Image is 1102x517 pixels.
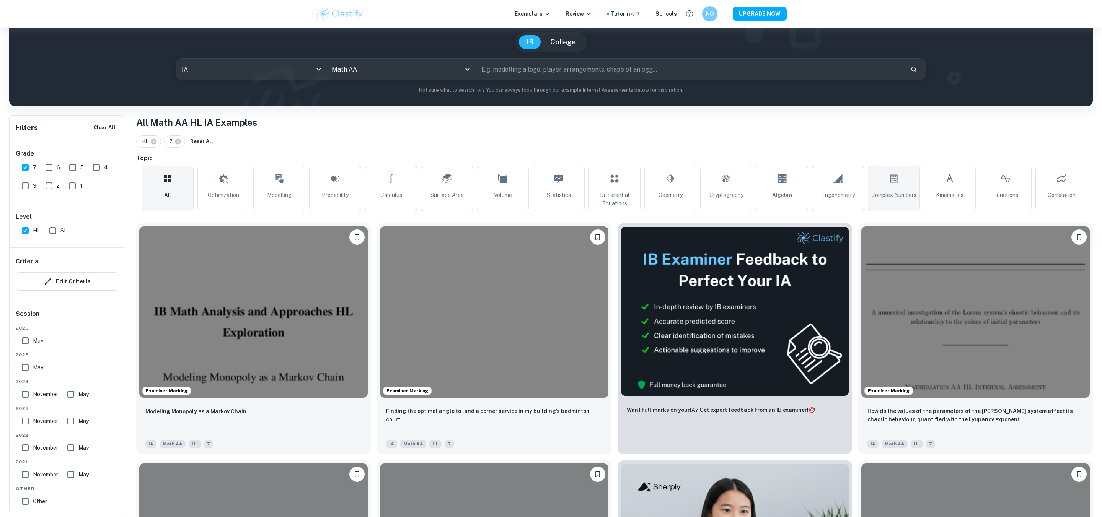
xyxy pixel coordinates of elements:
span: HL [33,226,40,235]
span: 2 [57,182,60,190]
span: 2022 [16,432,118,439]
button: College [543,35,584,49]
button: Bookmark [349,229,365,245]
h1: All Math AA HL IA Examples [136,115,1093,129]
span: Volume [494,191,512,199]
button: UPGRADE NOW [733,7,787,21]
span: Trigonometry [821,191,855,199]
span: 7 [445,440,454,448]
button: Bookmark [590,229,605,245]
button: Open [462,64,473,75]
img: Math AA IA example thumbnail: How do the values of the parameters of t [861,226,1090,398]
span: 4 [104,163,108,172]
a: Schools [655,10,677,18]
span: 6 [57,163,60,172]
p: Not sure what to search for? You can always look through our example Internal Assessments below f... [15,86,1087,94]
span: November [33,390,58,398]
p: How do the values of the parameters of the Lorenz system affect its chaotic behaviour, quantified... [867,407,1084,424]
button: Bookmark [1071,229,1087,245]
span: Optimization [208,191,239,199]
span: HL [189,440,201,448]
h6: NO [706,10,714,18]
h6: Session [16,309,118,325]
span: Geometry [659,191,683,199]
span: Math AA [882,440,908,448]
button: Bookmark [349,467,365,482]
span: Calculus [380,191,402,199]
span: 2026 [16,325,118,332]
span: Kinematics [936,191,963,199]
span: 2024 [16,378,118,385]
span: 7 [204,440,213,448]
button: Bookmark [1071,467,1087,482]
img: Clastify logo [315,6,364,21]
span: IA [145,440,156,448]
span: May [78,470,89,479]
span: Examiner Marking [865,387,913,394]
p: Exemplars [515,10,550,18]
button: Clear All [91,122,117,133]
span: May [78,417,89,425]
button: Bookmark [590,467,605,482]
span: 7 [926,440,935,448]
h6: Grade [16,149,118,158]
a: ThumbnailWant full marks on yourIA? Get expert feedback from an IB examiner! [618,223,852,454]
p: Want full marks on your IA ? Get expert feedback from an IB examiner! [627,406,815,414]
span: Other [33,497,47,506]
span: 2025 [16,351,118,358]
button: IB [519,35,541,49]
img: Thumbnail [621,226,849,396]
span: Functions [993,191,1018,199]
span: Surface Area [430,191,464,199]
h6: Topic [136,154,1093,163]
span: IA [386,440,397,448]
span: November [33,444,58,452]
h6: Level [16,212,118,221]
button: NO [702,6,717,21]
span: Cryptography [709,191,743,199]
span: 2023 [16,405,118,412]
span: HL [911,440,923,448]
img: Math AA IA example thumbnail: Modeling Monopoly as a Markov Chain [139,226,368,398]
p: Modeling Monopoly as a Markov Chain [145,407,246,416]
span: May [78,390,89,398]
span: November [33,470,58,479]
span: Statistics [547,191,571,199]
button: Search [907,63,920,76]
img: Math AA IA example thumbnail: Finding the optimal angle to land a corn [380,226,608,398]
span: November [33,417,58,425]
span: May [33,363,43,372]
span: HL [141,137,152,146]
span: Math AA [400,440,426,448]
div: IA [176,59,326,80]
span: Examiner Marking [383,387,431,394]
span: 3 [33,182,36,190]
span: 5 [80,163,84,172]
a: Examiner MarkingBookmarkHow do the values of the parameters of the Lorenz system affect its chaot... [858,223,1093,454]
span: 2021 [16,458,118,465]
span: Differential Equations [592,191,637,208]
span: May [33,337,43,345]
span: IA [867,440,879,448]
span: Examiner Marking [143,387,191,394]
p: Review [566,10,592,18]
button: Help and Feedback [683,7,696,20]
span: HL [429,440,442,448]
span: Other [16,485,118,492]
h6: Filters [16,122,38,133]
span: Correlation [1048,191,1076,199]
span: 🎯 [809,407,815,413]
span: May [78,444,89,452]
span: Algebra [772,191,792,199]
a: Tutoring [611,10,640,18]
span: 1 [80,182,82,190]
button: Reset All [188,136,215,147]
span: SL [60,226,67,235]
span: 7 [33,163,36,172]
span: Modelling [267,191,292,199]
a: Examiner MarkingBookmarkFinding the optimal angle to land a corner service in my building’s badmi... [377,223,611,454]
span: 7 [169,137,176,146]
